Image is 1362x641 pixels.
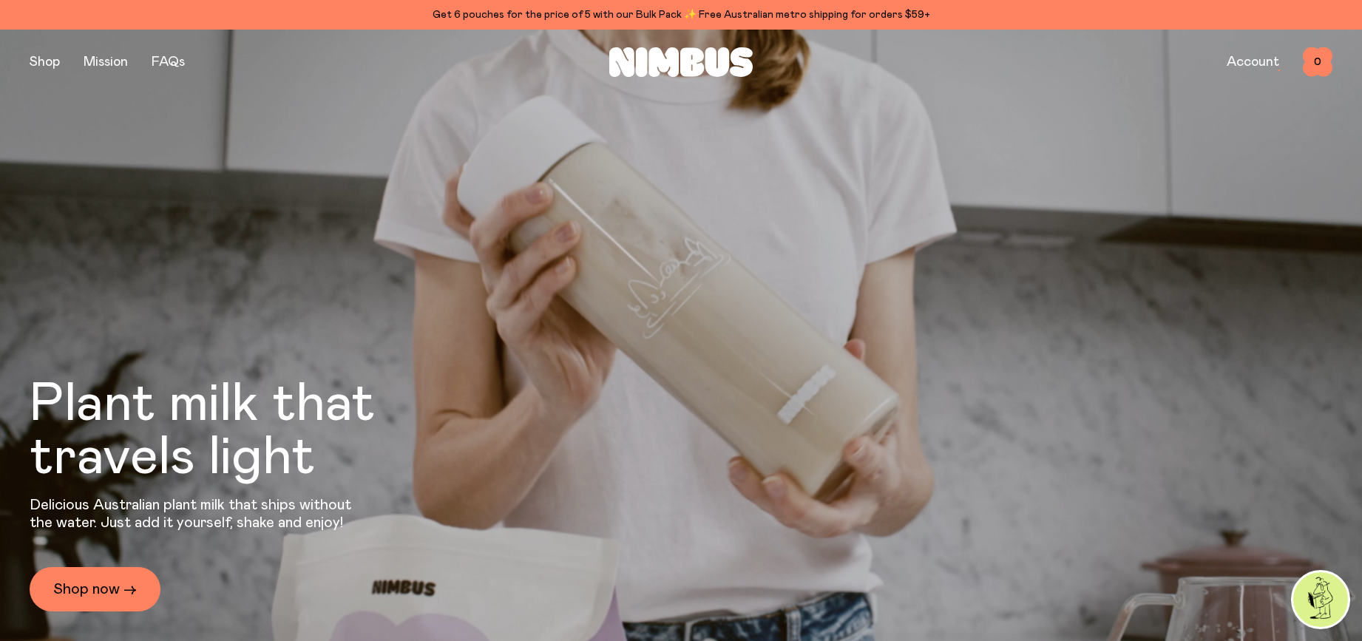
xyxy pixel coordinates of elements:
h1: Plant milk that travels light [30,378,455,484]
a: Account [1227,55,1279,69]
button: 0 [1303,47,1332,77]
p: Delicious Australian plant milk that ships without the water. Just add it yourself, shake and enjoy! [30,496,361,532]
a: FAQs [152,55,185,69]
div: Get 6 pouches for the price of 5 with our Bulk Pack ✨ Free Australian metro shipping for orders $59+ [30,6,1332,24]
a: Mission [84,55,128,69]
img: agent [1293,572,1348,627]
a: Shop now → [30,567,160,611]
